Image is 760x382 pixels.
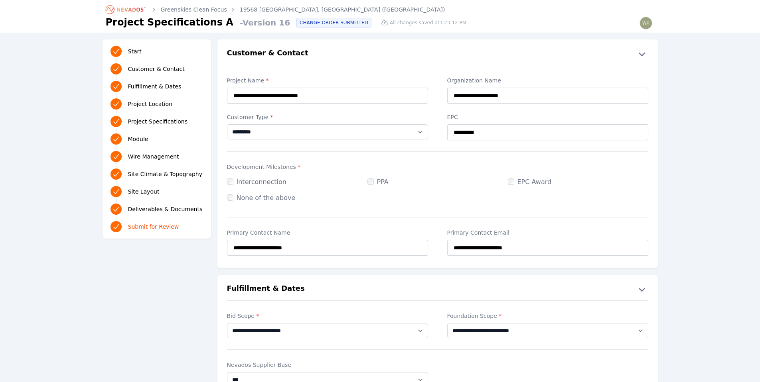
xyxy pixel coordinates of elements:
label: None of the above [227,194,296,202]
a: 19568 [GEOGRAPHIC_DATA], [GEOGRAPHIC_DATA] ([GEOGRAPHIC_DATA]) [240,6,445,14]
label: Primary Contact Name [227,229,428,237]
h2: Customer & Contact [227,47,308,60]
span: - Version 16 [237,17,290,28]
a: Greenskies Clean Focus [161,6,227,14]
label: EPC [447,113,648,121]
span: Site Layout [128,188,160,196]
h2: Fulfillment & Dates [227,283,305,296]
span: Submit for Review [128,223,179,231]
input: None of the above [227,194,233,201]
label: Foundation Scope [447,312,648,320]
button: Fulfillment & Dates [217,283,658,296]
label: EPC Award [508,178,552,186]
h1: Project Specifications A [106,16,233,29]
button: Customer & Contact [217,47,658,60]
img: wkerrigan@greenskies.com [640,17,652,29]
span: Project Specifications [128,118,188,125]
span: Module [128,135,148,143]
span: Wire Management [128,153,179,161]
input: EPC Award [508,178,514,185]
label: Primary Contact Email [447,229,648,237]
span: Project Location [128,100,173,108]
label: Development Milestones [227,163,648,171]
label: Organization Name [447,76,648,84]
span: All changes saved at 3:23:12 PM [390,20,466,26]
span: Customer & Contact [128,65,185,73]
input: PPA [367,178,374,185]
label: Customer Type [227,113,428,121]
span: Fulfillment & Dates [128,82,182,90]
nav: Breadcrumb [106,3,445,16]
span: Start [128,47,142,55]
div: CHANGE ORDER SUBMITTED [296,18,371,27]
span: Site Climate & Topography [128,170,202,178]
input: Interconnection [227,178,233,185]
label: Bid Scope [227,312,428,320]
label: Project Name [227,76,428,84]
span: Deliverables & Documents [128,205,203,213]
label: Nevados Supplier Base [227,361,428,369]
label: Interconnection [227,178,286,186]
label: PPA [367,178,389,186]
nav: Progress [111,44,203,234]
